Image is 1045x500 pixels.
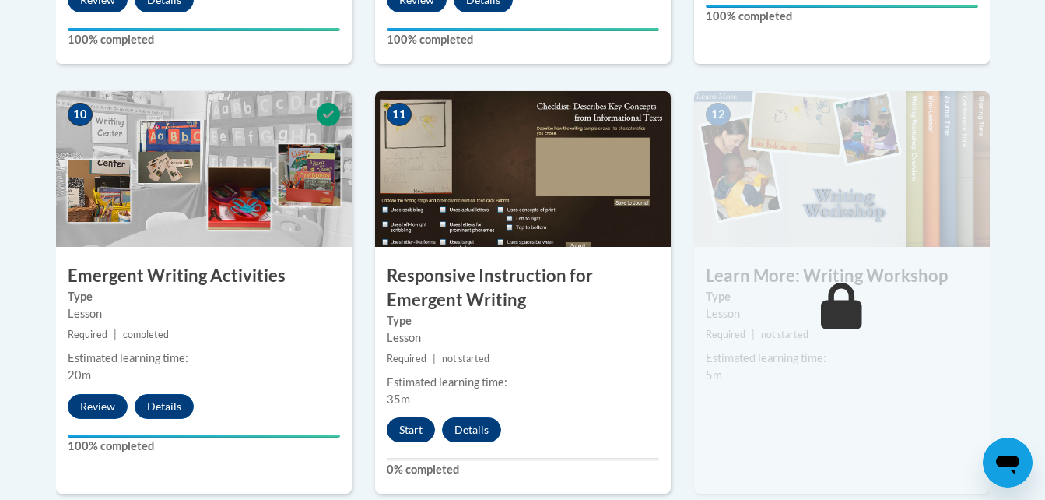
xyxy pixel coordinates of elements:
[68,368,91,382] span: 20m
[706,368,722,382] span: 5m
[706,8,978,25] label: 100% completed
[983,438,1033,488] iframe: Button to launch messaging window
[387,393,410,406] span: 35m
[706,329,745,340] span: Required
[68,103,93,126] span: 10
[123,329,169,340] span: completed
[694,91,990,247] img: Course Image
[135,394,194,419] button: Details
[706,5,978,8] div: Your progress
[387,417,435,442] button: Start
[68,394,128,419] button: Review
[752,329,755,340] span: |
[68,350,340,367] div: Estimated learning time:
[68,31,340,48] label: 100% completed
[761,329,808,340] span: not started
[114,329,117,340] span: |
[375,264,671,312] h3: Responsive Instruction for Emergent Writing
[387,353,426,364] span: Required
[387,329,659,347] div: Lesson
[68,438,340,455] label: 100% completed
[56,264,352,288] h3: Emergent Writing Activities
[706,350,978,367] div: Estimated learning time:
[68,305,340,322] div: Lesson
[387,374,659,391] div: Estimated learning time:
[694,264,990,288] h3: Learn More: Writing Workshop
[442,417,501,442] button: Details
[387,31,659,48] label: 100% completed
[433,353,436,364] span: |
[706,103,731,126] span: 12
[68,435,340,438] div: Your progress
[68,288,340,305] label: Type
[387,28,659,31] div: Your progress
[706,305,978,322] div: Lesson
[375,91,671,247] img: Course Image
[68,28,340,31] div: Your progress
[68,329,107,340] span: Required
[56,91,352,247] img: Course Image
[442,353,489,364] span: not started
[387,312,659,329] label: Type
[387,461,659,478] label: 0% completed
[706,288,978,305] label: Type
[387,103,412,126] span: 11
